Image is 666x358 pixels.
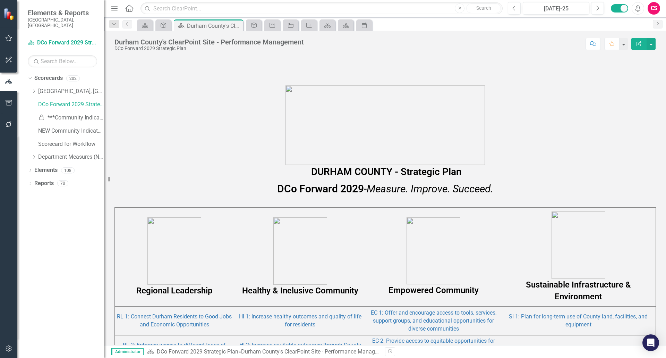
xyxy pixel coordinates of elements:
[523,2,589,15] button: [DATE]-25
[57,181,68,186] div: 70
[277,183,364,195] strong: DCo Forward 2029
[34,74,63,82] a: Scorecards
[114,38,304,46] div: Durham County's ClearPoint Site - Performance Management
[28,55,97,67] input: Search Below...
[476,5,491,11] span: Search
[61,167,75,173] div: 108
[239,342,361,356] a: HI 2: Increase equitable outcomes through County operations and services
[140,2,503,15] input: Search ClearPoint...
[117,313,232,328] a: RL 1: Connect Durham Residents to Good Jobs and Economic Opportunities
[187,22,241,30] div: Durham County's ClearPoint Site - Performance Management
[38,153,104,161] a: Department Measures (New)
[241,348,390,355] div: Durham County's ClearPoint Site - Performance Management
[28,39,97,47] a: DCo Forward 2029 Strategic Plan
[114,46,304,51] div: DCo Forward 2029 Strategic Plan
[111,348,144,355] span: Administrator
[136,286,213,295] strong: Regional Leadership
[509,313,648,328] a: SI 1: Plan for long-term use of County land, facilities, and equipment
[28,9,97,17] span: Elements & Reports
[28,17,97,28] small: [GEOGRAPHIC_DATA], [GEOGRAPHIC_DATA]
[371,309,496,332] a: EC 1: Offer and encourage access to tools, services, support groups, and educational opportunitie...
[277,183,493,195] span: -
[38,140,104,148] a: Scorecard for Workflow
[311,166,462,177] span: DURHAM COUNTY - Strategic Plan
[648,2,660,15] button: CS
[3,7,16,20] img: ClearPoint Strategy
[123,342,226,356] a: RL 2: Enhance access to different types of transportation in the region
[525,5,587,13] div: [DATE]-25
[367,183,493,195] em: Measure. Improve. Succeed.
[157,348,238,355] a: DCo Forward 2029 Strategic Plan
[466,3,501,13] button: Search
[388,285,479,295] strong: Empowered Community
[239,313,361,328] a: HI 1: Increase healthy outcomes and quality of life for residents
[242,286,358,295] strong: Healthy & Inclusive Community
[642,334,659,351] div: Open Intercom Messenger
[526,280,631,301] strong: Sustainable Infrastructure & Environment
[38,101,104,109] a: DCo Forward 2029 Strategic Plan
[34,180,54,188] a: Reports
[38,88,104,95] a: [GEOGRAPHIC_DATA], [GEOGRAPHIC_DATA]
[147,348,380,356] div: »
[66,75,80,81] div: 202
[38,127,104,135] a: NEW Community Indicators
[34,166,58,174] a: Elements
